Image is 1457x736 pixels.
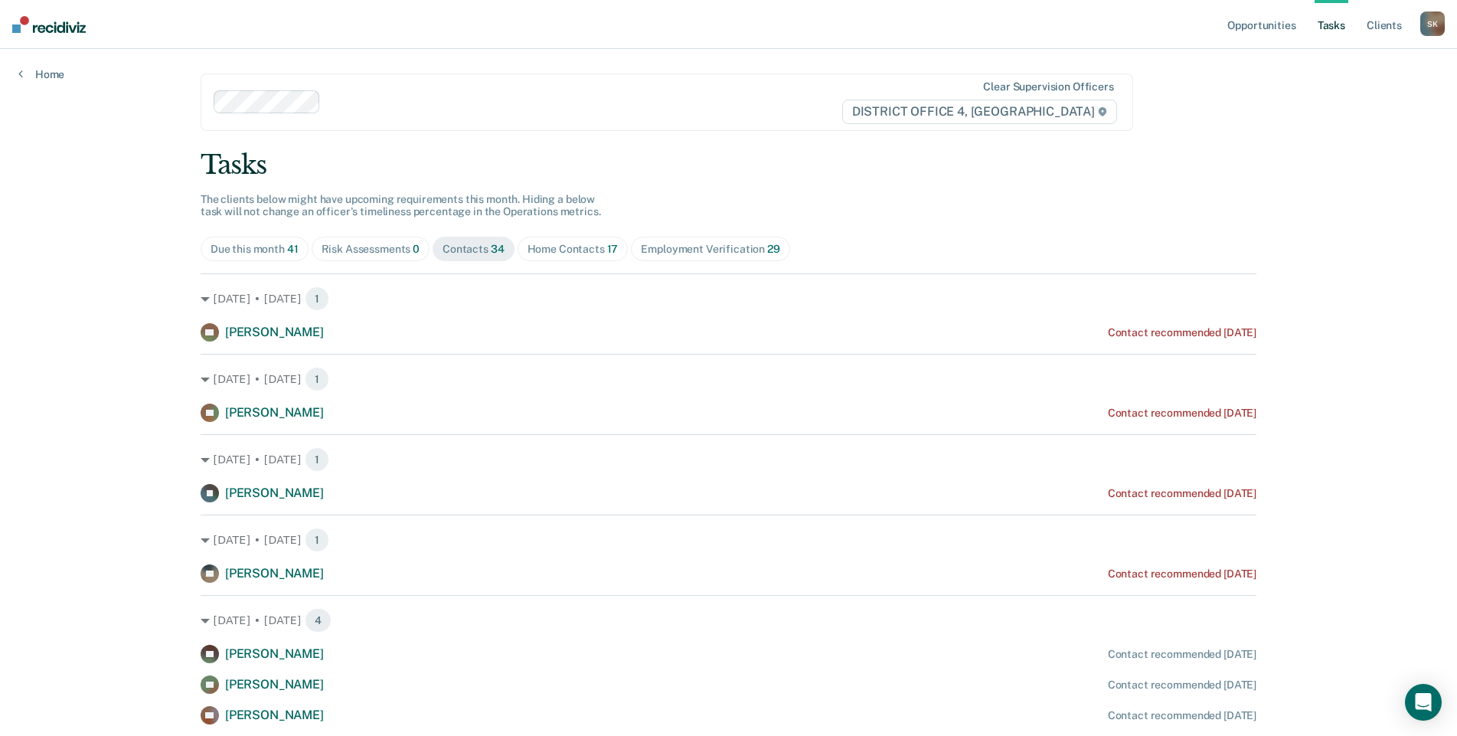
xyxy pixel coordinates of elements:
span: 1 [305,286,329,311]
div: Contact recommended [DATE] [1108,407,1256,420]
span: The clients below might have upcoming requirements this month. Hiding a below task will not chang... [201,193,601,218]
div: Home Contacts [528,243,619,256]
div: Contact recommended [DATE] [1108,679,1256,692]
span: [PERSON_NAME] [225,405,324,420]
div: Tasks [201,149,1256,181]
img: Recidiviz [12,16,86,33]
div: [DATE] • [DATE] 4 [201,608,1256,633]
span: [PERSON_NAME] [225,566,324,581]
div: Due this month [211,243,299,256]
div: Open Intercom Messenger [1405,684,1442,721]
span: 0 [413,243,420,255]
span: [PERSON_NAME] [225,325,324,339]
span: [PERSON_NAME] [225,486,324,500]
span: [PERSON_NAME] [225,646,324,661]
div: S K [1420,11,1445,36]
div: Contact recommended [DATE] [1108,326,1256,339]
div: Contacts [443,243,505,256]
span: 17 [607,243,619,255]
div: Contact recommended [DATE] [1108,709,1256,722]
div: [DATE] • [DATE] 1 [201,286,1256,311]
span: [PERSON_NAME] [225,677,324,692]
span: 41 [287,243,299,255]
div: [DATE] • [DATE] 1 [201,528,1256,552]
div: [DATE] • [DATE] 1 [201,367,1256,391]
span: 29 [767,243,780,255]
div: Clear supervision officers [983,80,1113,93]
span: 1 [305,528,329,552]
span: 1 [305,367,329,391]
div: Risk Assessments [322,243,420,256]
div: Contact recommended [DATE] [1108,568,1256,581]
div: Employment Verification [641,243,779,256]
span: 4 [305,608,332,633]
span: [PERSON_NAME] [225,708,324,722]
a: Home [18,67,64,81]
span: 1 [305,447,329,472]
span: DISTRICT OFFICE 4, [GEOGRAPHIC_DATA] [842,100,1117,124]
button: SK [1420,11,1445,36]
div: Contact recommended [DATE] [1108,648,1256,661]
span: 34 [491,243,505,255]
div: [DATE] • [DATE] 1 [201,447,1256,472]
div: Contact recommended [DATE] [1108,487,1256,500]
